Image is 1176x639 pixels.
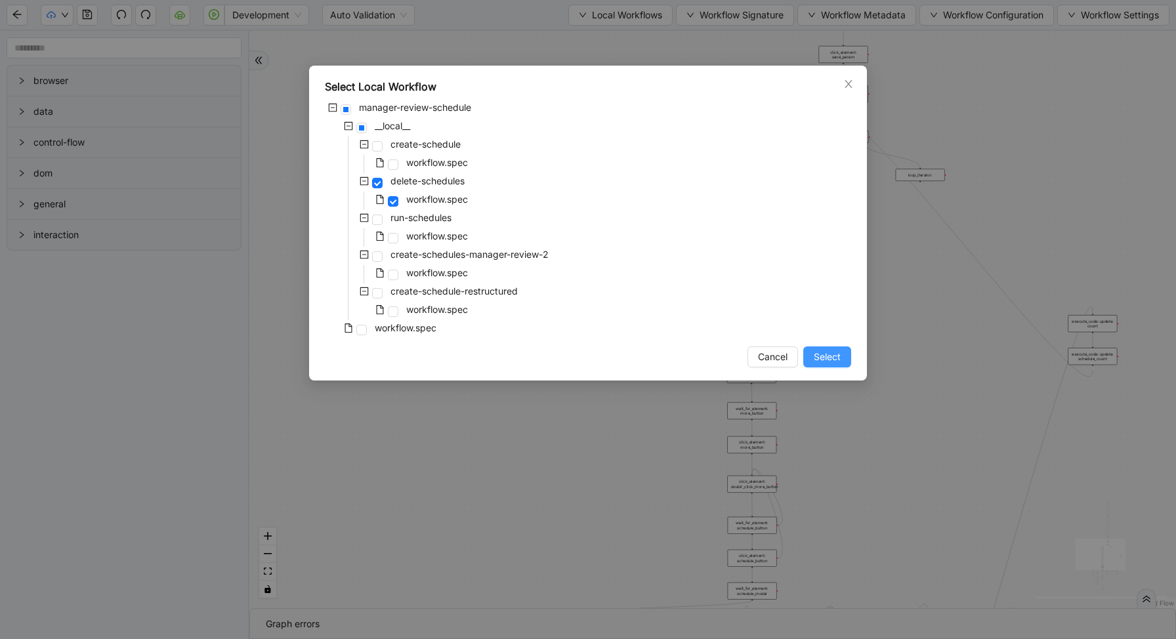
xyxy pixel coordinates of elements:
[388,283,520,299] span: create-schedule-restructured
[390,285,518,297] span: create-schedule-restructured
[390,249,549,260] span: create-schedules-manager-review-2
[360,250,369,259] span: minus-square
[404,302,471,318] span: workflow.spec
[359,102,471,113] span: manager-review-schedule
[344,323,353,333] span: file
[803,346,851,367] button: Select
[404,228,471,244] span: workflow.spec
[360,287,369,296] span: minus-square
[360,176,369,186] span: minus-square
[375,195,385,204] span: file
[375,305,385,314] span: file
[404,192,471,207] span: workflow.spec
[390,212,451,223] span: run-schedules
[375,232,385,241] span: file
[375,268,385,278] span: file
[375,322,436,333] span: workflow.spec
[404,155,471,171] span: workflow.spec
[372,118,413,134] span: __local__
[372,320,439,336] span: workflow.spec
[841,77,856,91] button: Close
[388,210,454,226] span: run-schedules
[360,140,369,149] span: minus-square
[388,136,463,152] span: create-schedule
[325,79,851,94] div: Select Local Workflow
[814,350,841,364] span: Select
[406,304,468,315] span: workflow.spec
[390,175,465,186] span: delete-schedules
[406,194,468,205] span: workflow.spec
[406,230,468,241] span: workflow.spec
[747,346,798,367] button: Cancel
[843,79,854,89] span: close
[375,158,385,167] span: file
[328,103,337,112] span: minus-square
[390,138,461,150] span: create-schedule
[758,350,787,364] span: Cancel
[388,247,551,262] span: create-schedules-manager-review-2
[360,213,369,222] span: minus-square
[375,120,410,131] span: __local__
[344,121,353,131] span: minus-square
[404,265,471,281] span: workflow.spec
[406,267,468,278] span: workflow.spec
[356,100,474,115] span: manager-review-schedule
[406,157,468,168] span: workflow.spec
[388,173,467,189] span: delete-schedules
